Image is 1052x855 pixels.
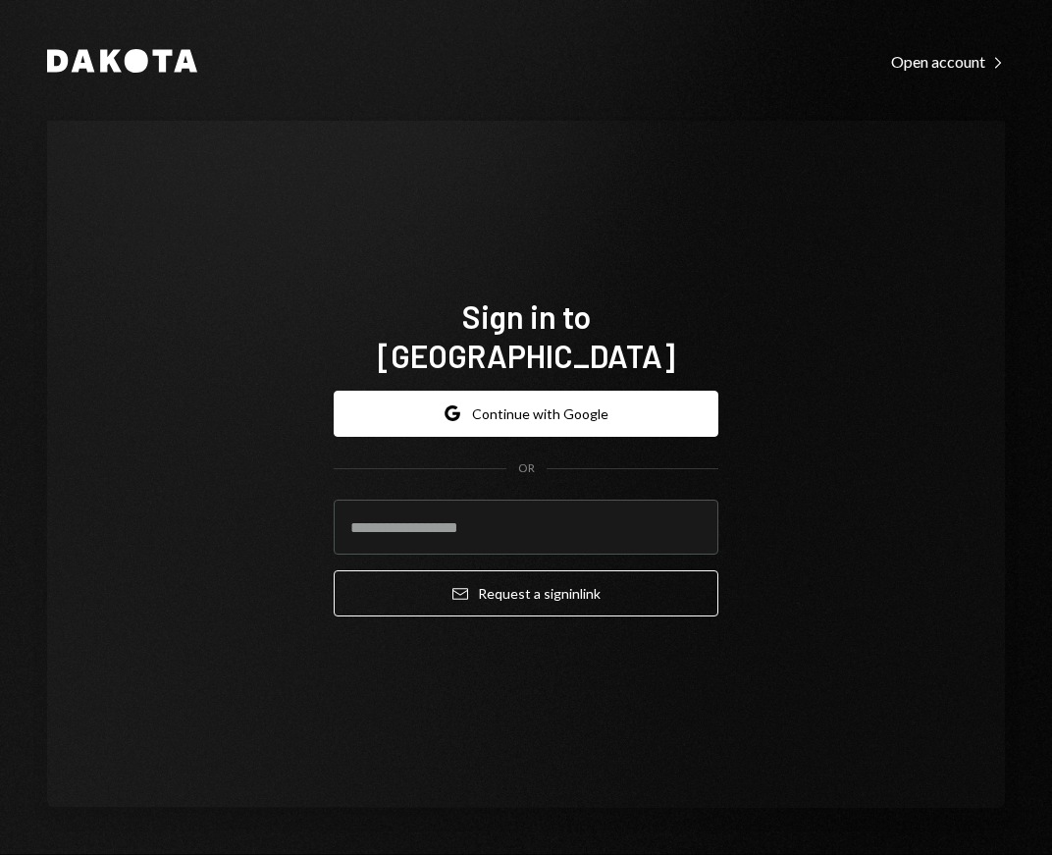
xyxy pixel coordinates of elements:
[891,50,1005,72] a: Open account
[518,460,535,477] div: OR
[334,570,718,616] button: Request a signinlink
[891,52,1005,72] div: Open account
[334,296,718,375] h1: Sign in to [GEOGRAPHIC_DATA]
[334,391,718,437] button: Continue with Google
